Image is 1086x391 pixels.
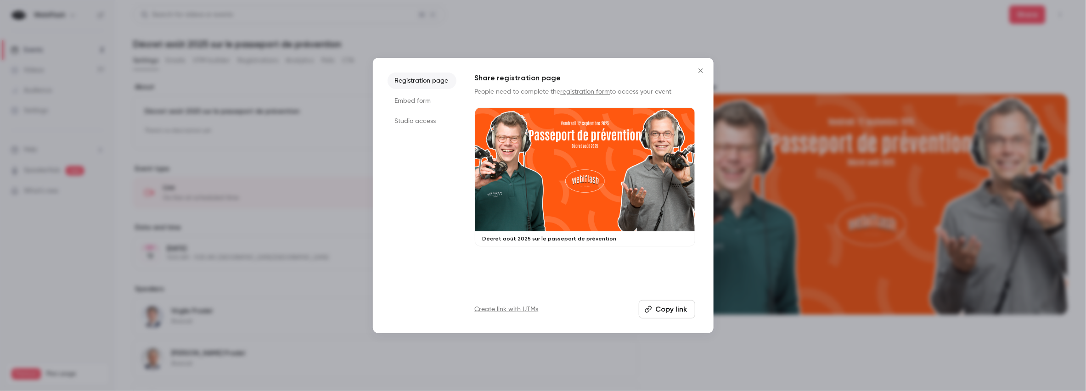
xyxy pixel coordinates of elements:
[483,235,687,242] p: Décret août 2025 sur le passeport de prévention
[475,305,539,314] a: Create link with UTMs
[561,89,610,95] a: registration form
[639,300,695,318] button: Copy link
[475,73,695,84] h1: Share registration page
[388,113,456,129] li: Studio access
[475,107,695,246] a: Décret août 2025 sur le passeport de prévention
[692,61,710,80] button: Close
[388,73,456,89] li: Registration page
[388,93,456,109] li: Embed form
[475,87,695,96] p: People need to complete the to access your event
